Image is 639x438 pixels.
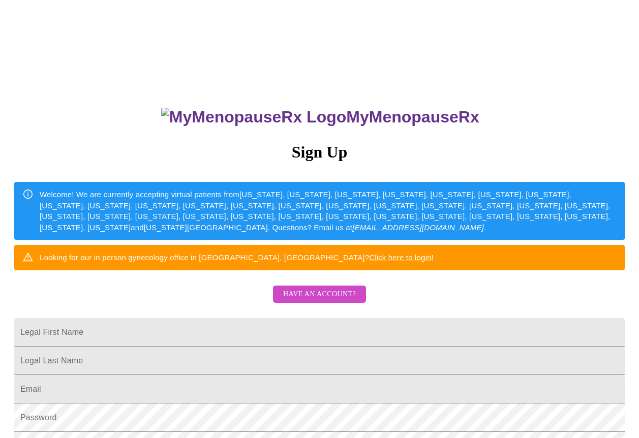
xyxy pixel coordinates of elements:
h3: MyMenopauseRx [16,108,625,127]
div: Welcome! We are currently accepting virtual patients from [US_STATE], [US_STATE], [US_STATE], [US... [40,185,617,237]
span: Have an account? [283,288,356,301]
img: MyMenopauseRx Logo [161,108,346,127]
a: Have an account? [270,297,369,305]
h3: Sign Up [14,143,625,162]
div: Looking for our in person gynecology office in [GEOGRAPHIC_DATA], [GEOGRAPHIC_DATA]? [40,248,434,267]
button: Have an account? [273,286,366,303]
a: Click here to login! [369,253,434,262]
em: [EMAIL_ADDRESS][DOMAIN_NAME] [352,223,484,232]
